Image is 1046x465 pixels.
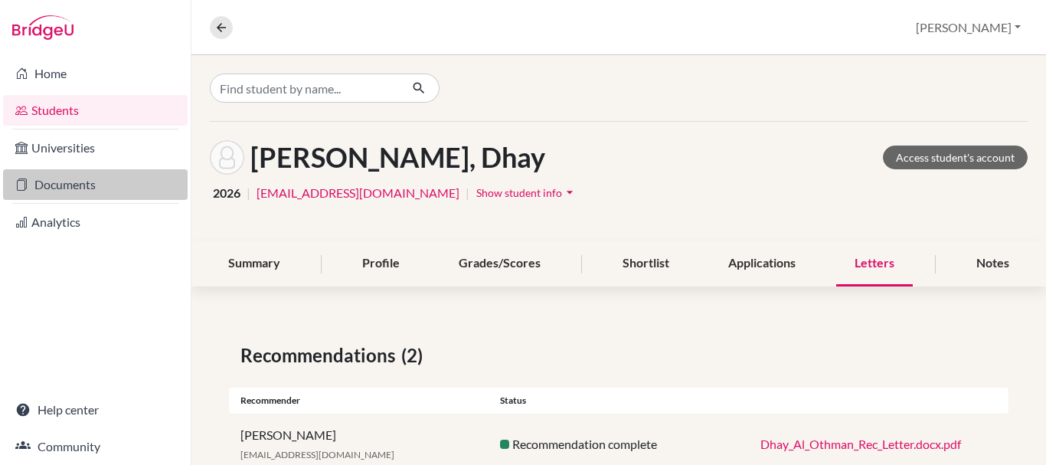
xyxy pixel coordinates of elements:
[710,241,814,287] div: Applications
[210,241,299,287] div: Summary
[240,449,394,460] span: [EMAIL_ADDRESS][DOMAIN_NAME]
[247,184,250,202] span: |
[229,394,489,408] div: Recommender
[3,133,188,163] a: Universities
[466,184,469,202] span: |
[604,241,688,287] div: Shortlist
[240,342,401,369] span: Recommendations
[3,431,188,462] a: Community
[257,184,459,202] a: [EMAIL_ADDRESS][DOMAIN_NAME]
[489,394,748,408] div: Status
[836,241,913,287] div: Letters
[3,95,188,126] a: Students
[476,186,562,199] span: Show student info
[909,13,1028,42] button: [PERSON_NAME]
[440,241,559,287] div: Grades/Scores
[401,342,429,369] span: (2)
[476,181,578,205] button: Show student infoarrow_drop_down
[3,58,188,89] a: Home
[883,146,1028,169] a: Access student's account
[760,437,961,451] a: Dhay_Al_Othman_Rec_Letter.docx.pdf
[3,169,188,200] a: Documents
[3,395,188,425] a: Help center
[489,435,748,454] div: Recommendation complete
[344,241,418,287] div: Profile
[210,140,244,175] img: Dhay Al Othman's avatar
[250,141,545,174] h1: [PERSON_NAME], Dhay
[229,426,489,463] div: [PERSON_NAME]
[958,241,1028,287] div: Notes
[12,15,74,40] img: Bridge-U
[210,74,400,103] input: Find student by name...
[562,185,577,200] i: arrow_drop_down
[3,207,188,237] a: Analytics
[213,184,240,202] span: 2026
